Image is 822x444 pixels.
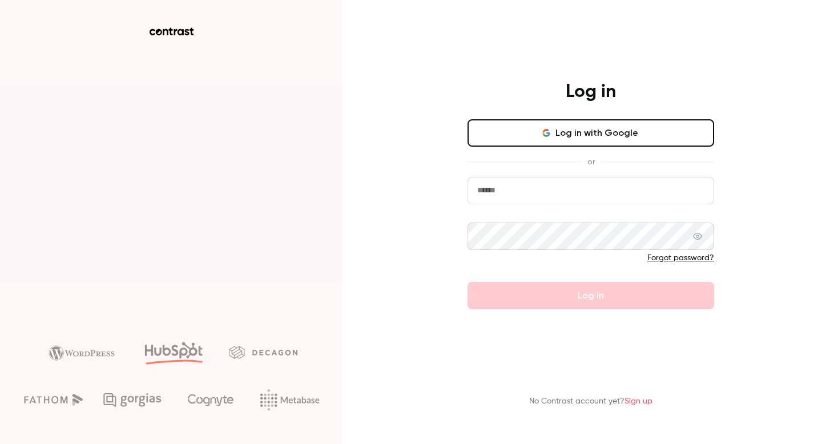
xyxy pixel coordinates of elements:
[529,395,652,407] p: No Contrast account yet?
[229,346,297,358] img: decagon
[468,119,714,147] button: Log in with Google
[624,397,652,405] a: Sign up
[566,80,616,103] h4: Log in
[582,156,601,168] span: or
[647,254,714,262] a: Forgot password?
